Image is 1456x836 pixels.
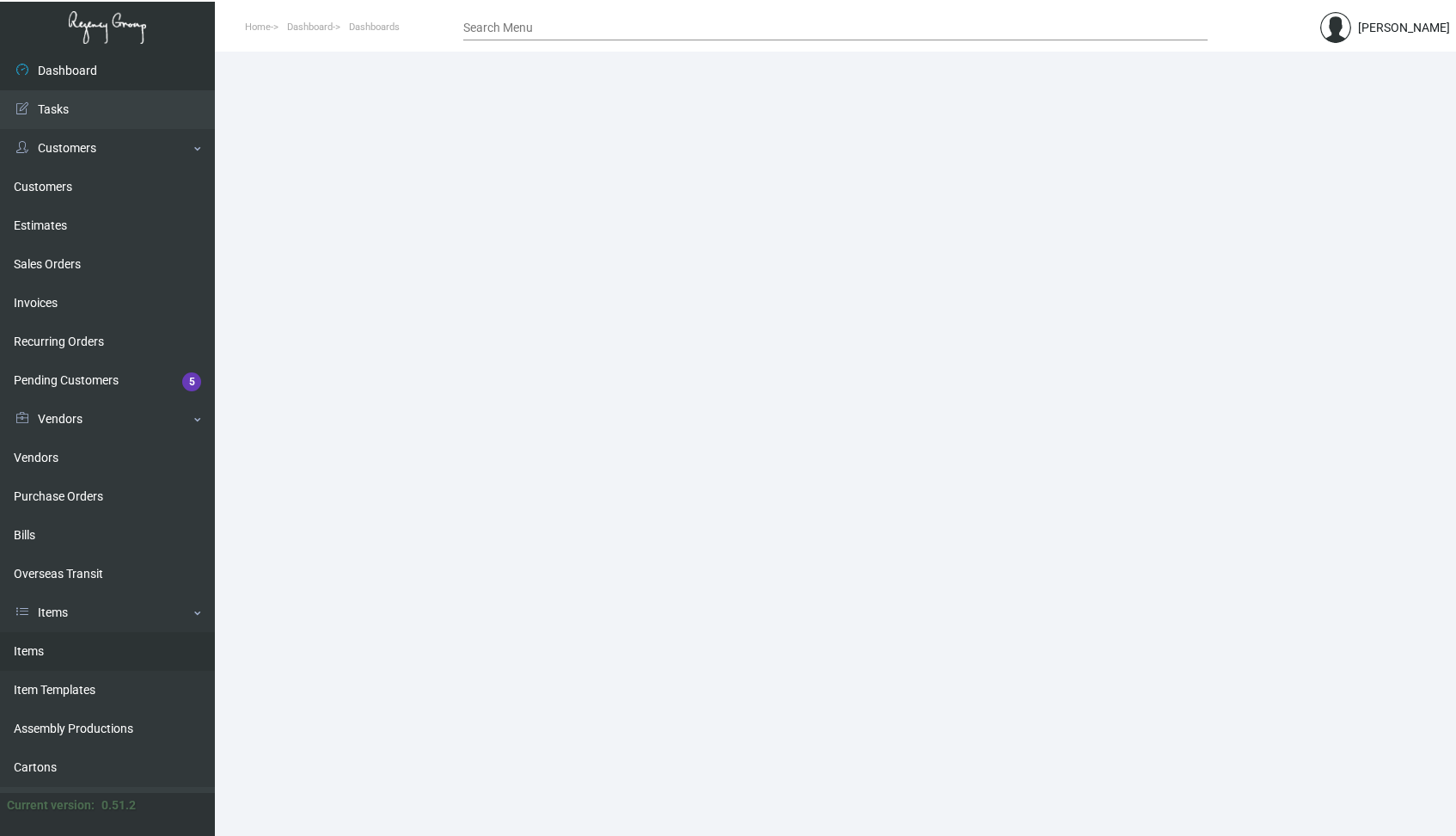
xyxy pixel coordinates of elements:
div: 0.51.2 [101,796,136,814]
span: Dashboard [287,22,333,33]
div: [PERSON_NAME] [1358,19,1450,37]
img: admin@bootstrapmaster.com [1320,12,1351,43]
div: Current version: [7,796,95,814]
span: Dashboards [349,22,400,33]
span: Home [245,22,271,33]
